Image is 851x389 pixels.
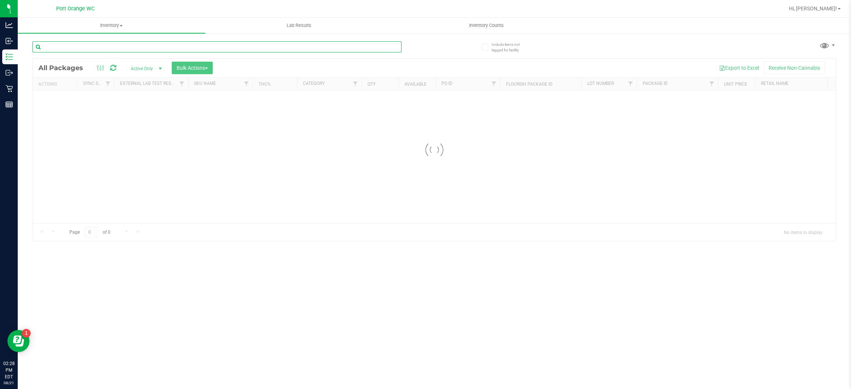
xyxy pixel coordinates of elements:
[6,85,13,92] inline-svg: Retail
[56,6,95,12] span: Port Orange WC
[7,330,30,352] iframe: Resource center
[205,18,393,33] a: Lab Results
[393,18,580,33] a: Inventory Counts
[492,42,529,53] span: Include items not tagged for facility
[22,329,31,338] iframe: Resource center unread badge
[459,22,514,29] span: Inventory Counts
[277,22,321,29] span: Lab Results
[6,53,13,61] inline-svg: Inventory
[3,360,14,380] p: 02:28 PM EDT
[6,21,13,29] inline-svg: Analytics
[6,69,13,76] inline-svg: Outbound
[6,37,13,45] inline-svg: Inbound
[789,6,837,11] span: Hi, [PERSON_NAME]!
[6,101,13,108] inline-svg: Reports
[18,22,205,29] span: Inventory
[3,380,14,386] p: 08/21
[33,41,401,52] input: Search Package ID, Item Name, SKU, Lot or Part Number...
[18,18,205,33] a: Inventory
